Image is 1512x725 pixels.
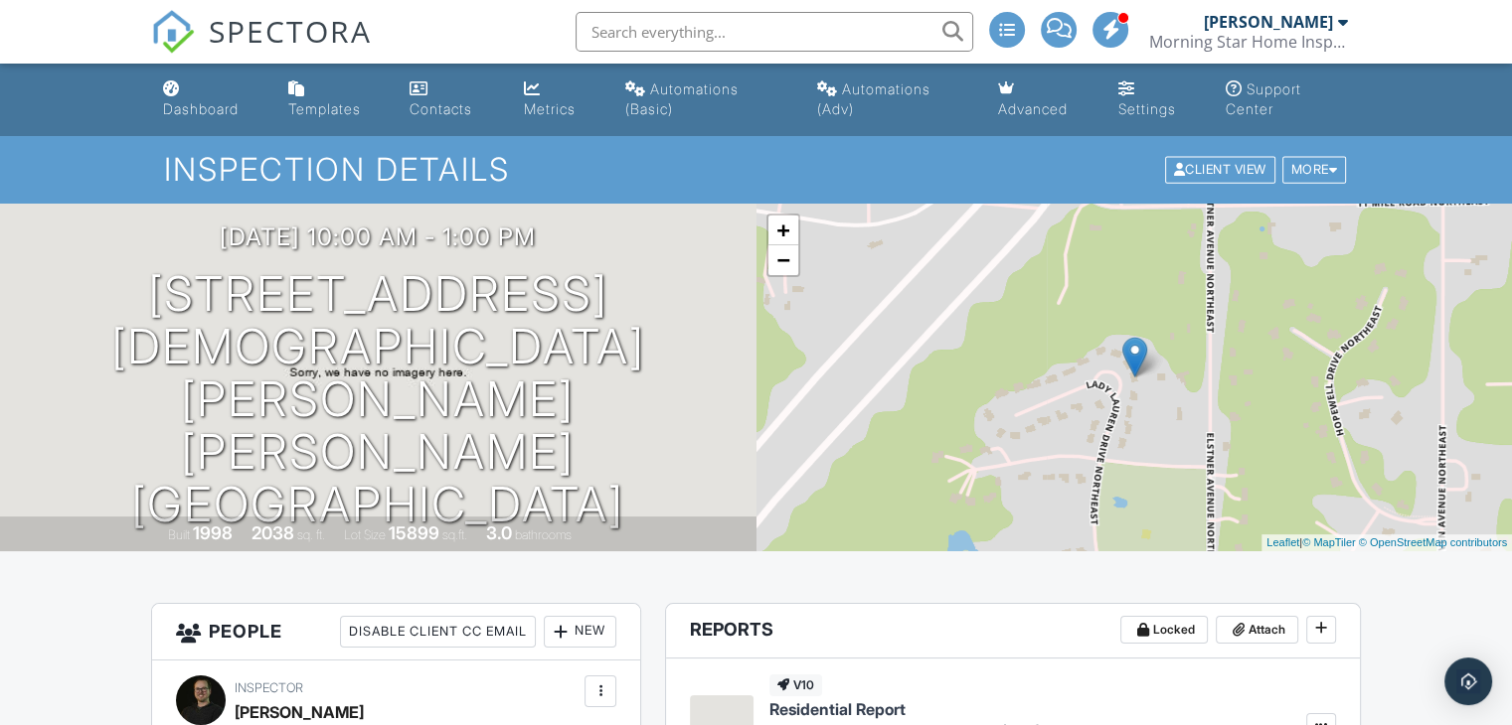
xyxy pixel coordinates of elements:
div: 15899 [389,522,439,543]
a: Automations (Basic) [617,72,792,128]
input: Search everything... [576,12,973,52]
div: Templates [288,100,361,117]
div: Client View [1165,157,1275,184]
div: Settings [1118,100,1176,117]
div: Metrics [524,100,576,117]
h3: [DATE] 10:00 am - 1:00 pm [220,223,536,250]
div: New [544,616,616,648]
div: | [1261,534,1512,551]
span: sq.ft. [442,527,467,542]
a: Settings [1110,72,1202,128]
div: Automations (Basic) [625,80,739,117]
span: Lot Size [344,527,386,542]
h3: People [152,604,640,660]
div: Automations (Adv) [817,80,930,117]
a: Zoom in [768,216,798,245]
div: Dashboard [163,100,239,117]
a: © MapTiler [1302,536,1356,548]
h1: Inspection Details [164,152,1348,187]
span: sq. ft. [297,527,325,542]
a: Leaflet [1266,536,1299,548]
div: [PERSON_NAME] [1204,12,1333,32]
img: The Best Home Inspection Software - Spectora [151,10,195,54]
a: Advanced [990,72,1095,128]
a: Metrics [516,72,601,128]
a: Support Center [1218,72,1357,128]
div: Open Intercom Messenger [1444,657,1492,705]
a: Client View [1163,161,1280,176]
span: SPECTORA [209,10,372,52]
a: Contacts [402,72,500,128]
a: SPECTORA [151,27,372,69]
span: Built [168,527,190,542]
div: 3.0 [486,522,512,543]
a: Dashboard [155,72,264,128]
a: © OpenStreetMap contributors [1359,536,1507,548]
a: Automations (Advanced) [809,72,974,128]
div: Support Center [1226,80,1301,117]
span: Inspector [235,680,303,695]
span: bathrooms [515,527,572,542]
div: More [1282,157,1347,184]
div: Morning Star Home Inspection [1149,32,1348,52]
a: Zoom out [768,245,798,275]
h1: [STREET_ADDRESS][DEMOGRAPHIC_DATA][PERSON_NAME][PERSON_NAME] [GEOGRAPHIC_DATA] [32,268,725,530]
a: Templates [280,72,387,128]
div: Contacts [410,100,472,117]
div: Advanced [998,100,1068,117]
div: 2038 [252,522,294,543]
div: 1998 [193,522,233,543]
div: Disable Client CC Email [340,616,536,648]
